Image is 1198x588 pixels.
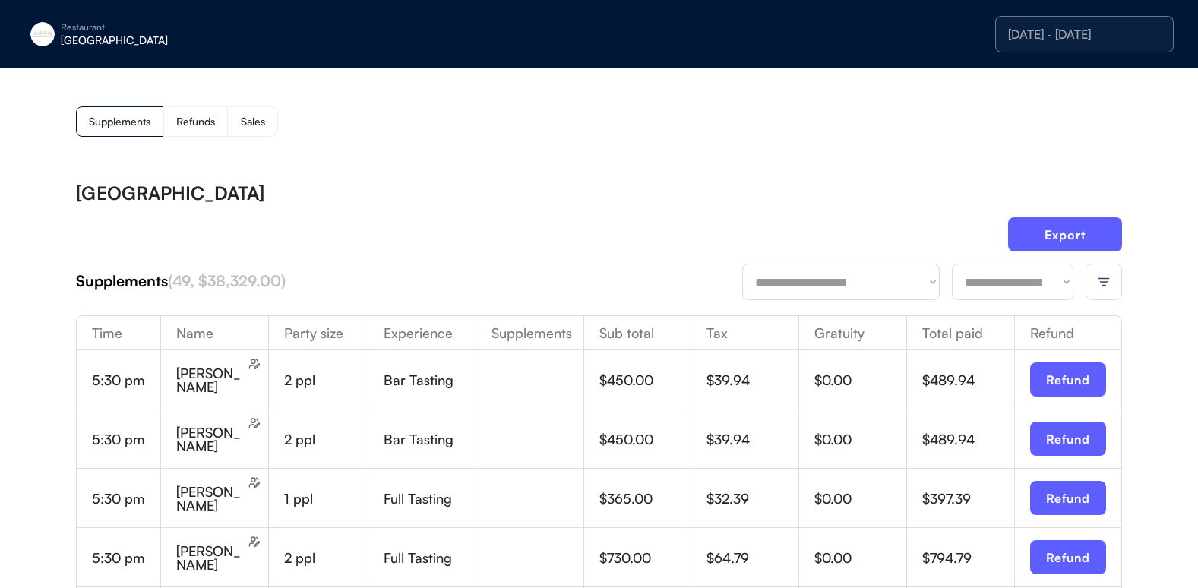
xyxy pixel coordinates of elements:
[706,551,798,564] div: $64.79
[814,432,906,446] div: $0.00
[814,492,906,505] div: $0.00
[1030,481,1106,515] button: Refund
[248,536,261,548] img: users-edit.svg
[706,492,798,505] div: $32.39
[814,373,906,387] div: $0.00
[1030,362,1106,397] button: Refund
[76,184,264,202] div: [GEOGRAPHIC_DATA]
[476,326,583,340] div: Supplements
[384,551,476,564] div: Full Tasting
[922,373,1014,387] div: $489.94
[284,373,368,387] div: 2 ppl
[77,326,160,340] div: Time
[61,23,252,32] div: Restaurant
[269,326,368,340] div: Party size
[1015,326,1121,340] div: Refund
[248,476,261,488] img: users-edit.svg
[384,492,476,505] div: Full Tasting
[161,326,268,340] div: Name
[599,492,691,505] div: $365.00
[176,116,215,127] div: Refunds
[922,492,1014,505] div: $397.39
[176,485,245,512] div: [PERSON_NAME]
[241,116,265,127] div: Sales
[922,551,1014,564] div: $794.79
[76,270,742,292] div: Supplements
[61,35,252,46] div: [GEOGRAPHIC_DATA]
[92,432,160,446] div: 5:30 pm
[706,432,798,446] div: $39.94
[384,373,476,387] div: Bar Tasting
[384,432,476,446] div: Bar Tasting
[248,358,261,370] img: users-edit.svg
[368,326,476,340] div: Experience
[907,326,1014,340] div: Total paid
[922,432,1014,446] div: $489.94
[1030,422,1106,456] button: Refund
[168,271,286,290] font: (49, $38,329.00)
[248,417,261,429] img: users-edit.svg
[92,492,160,505] div: 5:30 pm
[814,551,906,564] div: $0.00
[691,326,798,340] div: Tax
[599,551,691,564] div: $730.00
[284,432,368,446] div: 2 ppl
[92,373,160,387] div: 5:30 pm
[176,544,245,571] div: [PERSON_NAME]
[1008,217,1122,251] button: Export
[584,326,691,340] div: Sub total
[1008,28,1161,40] div: [DATE] - [DATE]
[1030,540,1106,574] button: Refund
[176,425,245,453] div: [PERSON_NAME]
[30,22,55,46] img: eleven-madison-park-new-york-ny-logo-1.jpg
[92,551,160,564] div: 5:30 pm
[176,366,245,394] div: [PERSON_NAME]
[799,326,906,340] div: Gratuity
[599,432,691,446] div: $450.00
[706,373,798,387] div: $39.94
[89,116,150,127] div: Supplements
[1097,275,1111,289] img: filter-lines.svg
[284,551,368,564] div: 2 ppl
[599,373,691,387] div: $450.00
[284,492,368,505] div: 1 ppl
